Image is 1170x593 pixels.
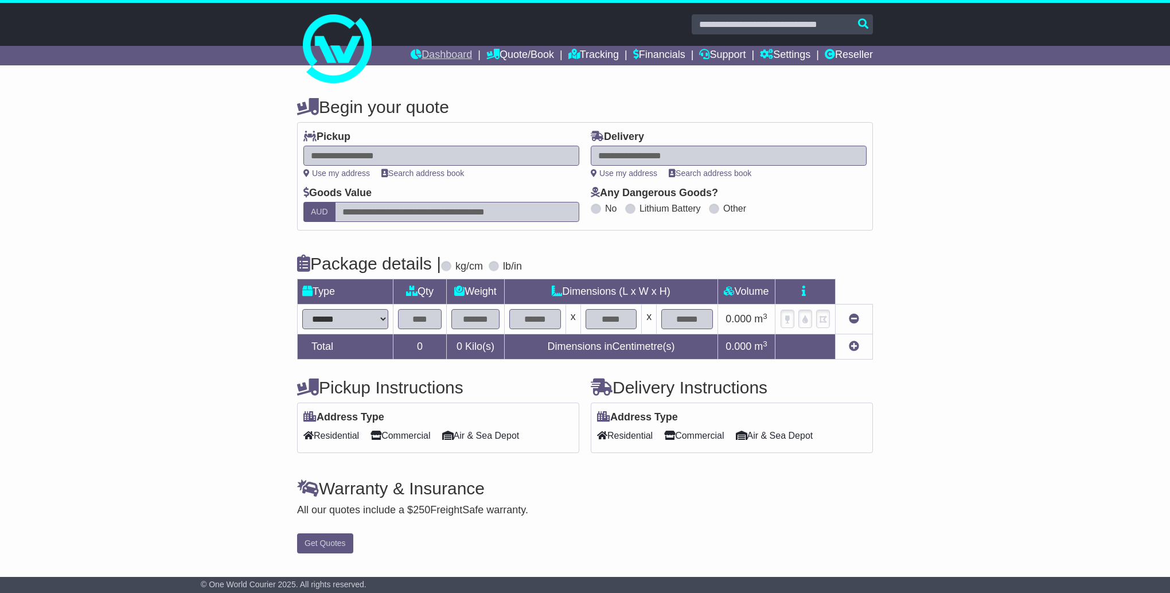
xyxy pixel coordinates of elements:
a: Remove this item [849,313,859,325]
span: m [754,341,767,352]
td: Type [298,279,393,305]
h4: Pickup Instructions [297,378,579,397]
td: Dimensions in Centimetre(s) [504,334,717,360]
td: x [642,305,657,334]
a: Quote/Book [486,46,554,65]
td: Dimensions (L x W x H) [504,279,717,305]
label: Other [723,203,746,214]
span: Air & Sea Depot [442,427,520,444]
span: 0.000 [726,341,751,352]
sup: 3 [763,312,767,321]
span: 0.000 [726,313,751,325]
td: Kilo(s) [447,334,505,360]
span: © One World Courier 2025. All rights reserved. [201,580,366,589]
span: Commercial [664,427,724,444]
a: Reseller [825,46,873,65]
a: Settings [760,46,810,65]
span: Commercial [370,427,430,444]
span: m [754,313,767,325]
a: Search address book [381,169,464,178]
label: Any Dangerous Goods? [591,187,718,200]
span: Residential [303,427,359,444]
label: Delivery [591,131,644,143]
a: Search address book [669,169,751,178]
div: All our quotes include a $ FreightSafe warranty. [297,504,873,517]
td: Qty [393,279,447,305]
label: kg/cm [455,260,483,273]
span: Residential [597,427,653,444]
label: No [605,203,617,214]
a: Financials [633,46,685,65]
h4: Warranty & Insurance [297,479,873,498]
td: Total [298,334,393,360]
h4: Delivery Instructions [591,378,873,397]
td: Volume [717,279,775,305]
sup: 3 [763,340,767,348]
label: AUD [303,202,336,222]
label: Pickup [303,131,350,143]
h4: Package details | [297,254,441,273]
label: Goods Value [303,187,372,200]
td: x [565,305,580,334]
a: Use my address [303,169,370,178]
td: Weight [447,279,505,305]
a: Dashboard [411,46,472,65]
span: 0 [457,341,462,352]
span: Air & Sea Depot [736,427,813,444]
label: Lithium Battery [639,203,701,214]
a: Tracking [568,46,619,65]
button: Get Quotes [297,533,353,553]
label: Address Type [597,411,678,424]
h4: Begin your quote [297,97,873,116]
label: Address Type [303,411,384,424]
label: lb/in [503,260,522,273]
a: Use my address [591,169,657,178]
a: Support [699,46,746,65]
td: 0 [393,334,447,360]
a: Add new item [849,341,859,352]
span: 250 [413,504,430,516]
